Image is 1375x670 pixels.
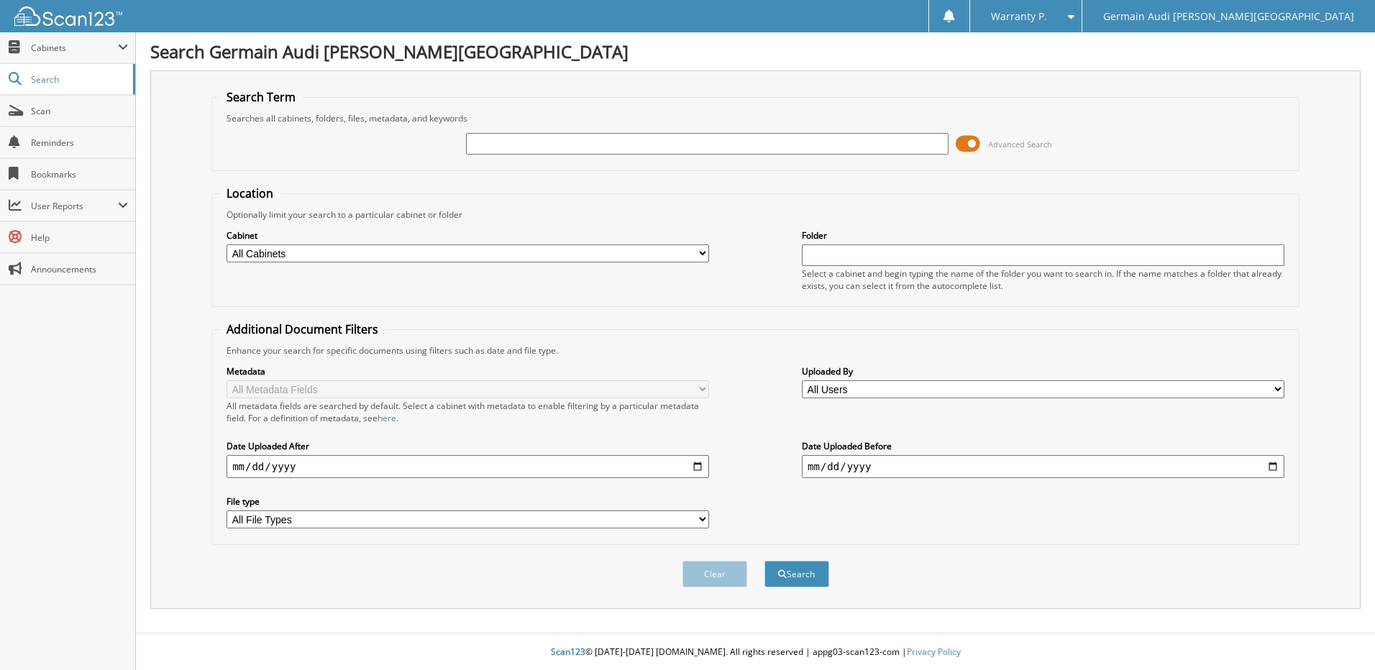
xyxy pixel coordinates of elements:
span: Reminders [31,137,128,149]
a: here [378,412,396,424]
div: Optionally limit your search to a particular cabinet or folder [219,208,1292,221]
span: Bookmarks [31,168,128,180]
label: File type [227,495,709,508]
span: Announcements [31,263,128,275]
iframe: Chat Widget [1303,601,1375,670]
label: Metadata [227,365,709,377]
span: Search [31,73,126,86]
img: scan123-logo-white.svg [14,6,122,26]
legend: Search Term [219,89,303,105]
label: Date Uploaded Before [802,440,1284,452]
label: Date Uploaded After [227,440,709,452]
a: Privacy Policy [907,646,961,658]
input: start [227,455,709,478]
span: User Reports [31,200,118,212]
span: Scan123 [551,646,585,658]
button: Search [764,561,829,587]
div: Searches all cabinets, folders, files, metadata, and keywords [219,112,1292,124]
h1: Search Germain Audi [PERSON_NAME][GEOGRAPHIC_DATA] [150,40,1361,63]
span: Warranty P. [991,12,1047,21]
label: Folder [802,229,1284,242]
div: Enhance your search for specific documents using filters such as date and file type. [219,344,1292,357]
button: Clear [682,561,747,587]
input: end [802,455,1284,478]
legend: Location [219,185,280,201]
span: Help [31,231,128,244]
div: © [DATE]-[DATE] [DOMAIN_NAME]. All rights reserved | appg03-scan123-com | [136,635,1375,670]
span: Cabinets [31,42,118,54]
div: Select a cabinet and begin typing the name of the folder you want to search in. If the name match... [802,267,1284,292]
label: Cabinet [227,229,709,242]
label: Uploaded By [802,365,1284,377]
span: Germain Audi [PERSON_NAME][GEOGRAPHIC_DATA] [1103,12,1354,21]
span: Advanced Search [988,139,1052,150]
div: All metadata fields are searched by default. Select a cabinet with metadata to enable filtering b... [227,400,709,424]
span: Scan [31,105,128,117]
legend: Additional Document Filters [219,321,385,337]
